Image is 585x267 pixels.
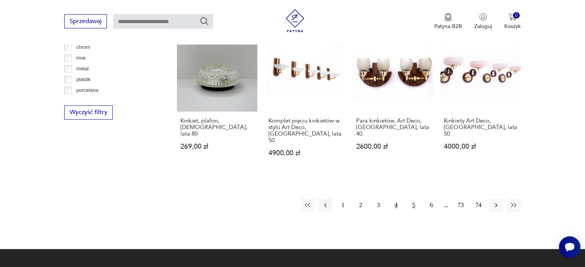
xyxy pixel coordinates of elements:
[283,9,307,32] img: Patyna - sklep z meblami i dekoracjami vintage
[372,198,385,212] button: 3
[444,118,517,137] h3: Kinkiety Art Deco, [GEOGRAPHIC_DATA], lata 50.
[434,23,462,30] p: Patyna B2B
[434,13,462,30] a: Ikona medaluPatyna B2B
[407,198,421,212] button: 5
[353,32,433,171] a: Para kinkietów, Art Deco, Polska, lata 40.Para kinkietów, Art Deco, [GEOGRAPHIC_DATA], lata 40.26...
[64,105,113,119] button: Wyczyść filtry
[389,198,403,212] button: 4
[559,236,580,258] iframe: Smartsupp widget button
[434,13,462,30] button: Patyna B2B
[454,198,468,212] button: 73
[356,118,429,137] h3: Para kinkietów, Art Deco, [GEOGRAPHIC_DATA], lata 40.
[354,198,368,212] button: 2
[356,143,429,150] p: 2600,00 zł
[440,32,520,171] a: Kinkiety Art Deco, Polska, lata 50.Kinkiety Art Deco, [GEOGRAPHIC_DATA], lata 50.4000,00 zł
[180,143,253,150] p: 269,00 zł
[508,13,516,21] img: Ikona koszyka
[474,23,492,30] p: Zaloguj
[472,198,485,212] button: 74
[444,13,452,22] img: Ikona medalu
[77,54,86,62] p: inne
[336,198,350,212] button: 1
[504,23,521,30] p: Koszyk
[200,17,209,26] button: Szukaj
[425,198,438,212] button: 6
[77,75,91,84] p: plastik
[77,65,89,73] p: metal
[444,143,517,150] p: 4000,00 zł
[265,32,345,171] a: Komplet pięciu kinkietów w stylu Art Deco, Polska, lata 50.Komplet pięciu kinkietów w stylu Art D...
[268,150,342,156] p: 4900,00 zł
[64,19,107,25] a: Sprzedawaj
[474,13,492,30] button: Zaloguj
[513,12,520,19] div: 0
[180,118,253,137] h3: Kinkiet, plafon, [DEMOGRAPHIC_DATA], lata 80.
[177,32,257,171] a: Kinkiet, plafon, Niemcy, lata 80.Kinkiet, plafon, [DEMOGRAPHIC_DATA], lata 80.269,00 zł
[64,14,107,28] button: Sprzedawaj
[77,97,93,105] p: porcelit
[504,13,521,30] button: 0Koszyk
[77,43,90,51] p: chrom
[268,118,342,144] h3: Komplet pięciu kinkietów w stylu Art Deco, [GEOGRAPHIC_DATA], lata 50.
[479,13,487,21] img: Ikonka użytkownika
[77,86,98,95] p: porcelana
